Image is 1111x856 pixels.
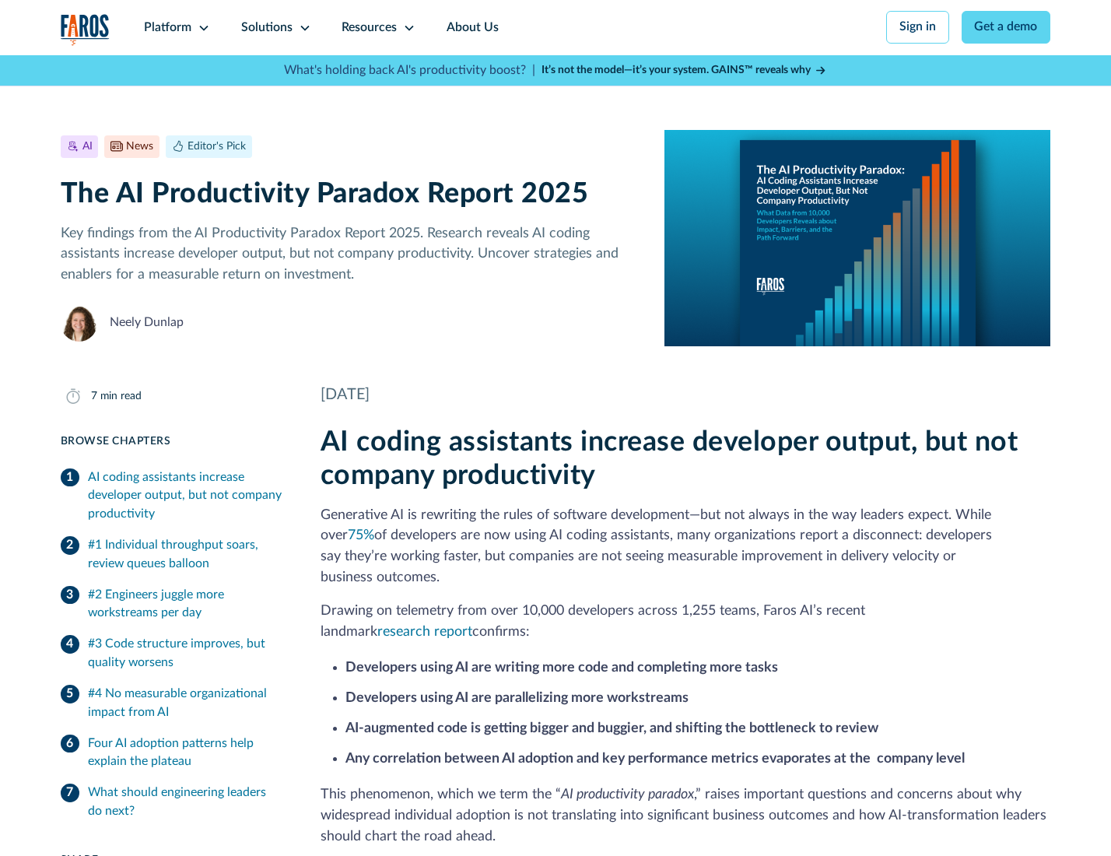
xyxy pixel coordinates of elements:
[348,528,374,542] a: 75%
[345,691,689,704] strong: Developers using AI are parallelizing more workstreams
[61,433,283,450] div: Browse Chapters
[188,139,246,155] div: Editor's Pick
[126,139,153,155] div: News
[88,468,283,524] div: AI coding assistants increase developer output, but not company productivity
[61,223,640,286] p: Key findings from the AI Productivity Paradox Report 2025. Research reveals AI coding assistants ...
[561,788,694,801] em: AI productivity paradox
[61,777,283,827] a: What should engineering leaders do next?
[61,14,110,46] a: home
[61,530,283,580] a: #1 Individual throughput soars, review queues balloon
[110,314,184,332] div: Neely Dunlap
[61,580,283,630] a: #2 Engineers juggle more workstreams per day
[241,19,293,37] div: Solutions
[541,62,828,79] a: It’s not the model—it’s your system. GAINS™ reveals why
[88,685,283,722] div: #4 No measurable organizational impact from AI
[61,679,283,728] a: #4 No measurable organizational impact from AI
[88,635,283,672] div: #3 Code structure improves, but quality worsens
[321,426,1051,493] h2: AI coding assistants increase developer output, but not company productivity
[321,601,1051,643] p: Drawing on telemetry from over 10,000 developers across 1,255 teams, Faros AI’s recent landmark c...
[886,11,949,44] a: Sign in
[61,177,640,211] h1: The AI Productivity Paradox Report 2025
[61,14,110,46] img: Logo of the analytics and reporting company Faros.
[284,61,535,80] p: What's holding back AI's productivity boost? |
[61,304,98,342] img: Neely Dunlap
[962,11,1051,44] a: Get a demo
[82,139,93,155] div: AI
[342,19,397,37] div: Resources
[91,388,97,405] div: 7
[345,721,878,735] strong: AI-augmented code is getting bigger and buggier, and shifting the bottleneck to review
[61,462,283,530] a: AI coding assistants increase developer output, but not company productivity
[61,728,283,778] a: Four AI adoption patterns help explain the plateau
[88,735,283,772] div: Four AI adoption patterns help explain the plateau
[88,784,283,821] div: What should engineering leaders do next?
[377,625,472,638] a: research report
[88,586,283,623] div: #2 Engineers juggle more workstreams per day
[100,388,142,405] div: min read
[541,65,811,75] strong: It’s not the model—it’s your system. GAINS™ reveals why
[88,536,283,574] div: #1 Individual throughput soars, review queues balloon
[345,661,778,674] strong: Developers using AI are writing more code and completing more tasks
[345,752,965,765] strong: Any correlation between AI adoption and key performance metrics evaporates at the company level
[321,784,1051,847] p: This phenomenon, which we term the “ ,” raises important questions and concerns about why widespr...
[144,19,191,37] div: Platform
[321,384,1051,407] div: [DATE]
[321,505,1051,588] p: Generative AI is rewriting the rules of software development—but not always in the way leaders ex...
[61,629,283,679] a: #3 Code structure improves, but quality worsens
[664,130,1050,346] img: A report cover on a blue background. The cover reads:The AI Productivity Paradox: AI Coding Assis...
